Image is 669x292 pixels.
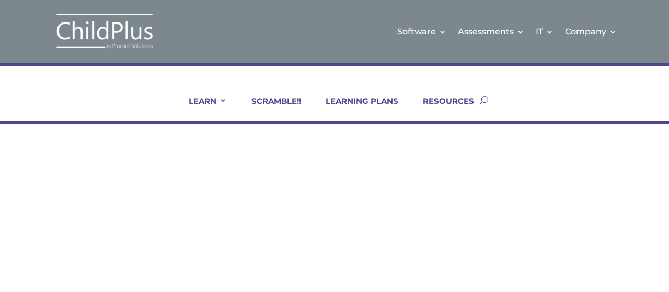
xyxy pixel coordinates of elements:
a: LEARNING PLANS [313,96,398,121]
a: Assessments [458,10,524,53]
a: LEARN [176,96,227,121]
a: Software [397,10,446,53]
a: Company [565,10,617,53]
a: SCRAMBLE!! [238,96,301,121]
a: IT [536,10,553,53]
a: RESOURCES [410,96,474,121]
